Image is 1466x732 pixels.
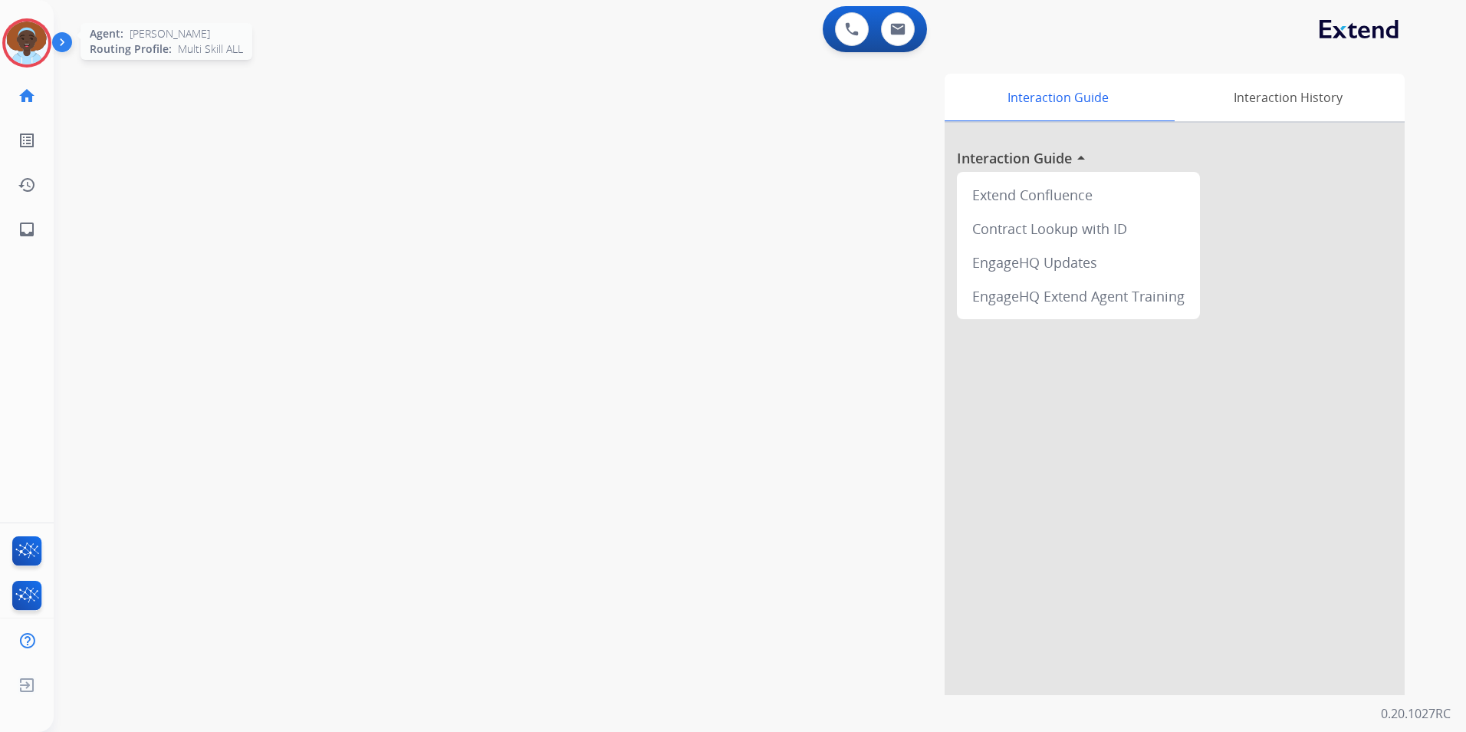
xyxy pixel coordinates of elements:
[1381,704,1451,723] p: 0.20.1027RC
[1171,74,1405,121] div: Interaction History
[963,178,1194,212] div: Extend Confluence
[90,41,172,57] span: Routing Profile:
[18,176,36,194] mat-icon: history
[178,41,243,57] span: Multi Skill ALL
[90,26,123,41] span: Agent:
[130,26,210,41] span: [PERSON_NAME]
[945,74,1171,121] div: Interaction Guide
[18,87,36,105] mat-icon: home
[18,131,36,150] mat-icon: list_alt
[18,220,36,239] mat-icon: inbox
[963,212,1194,246] div: Contract Lookup with ID
[963,279,1194,313] div: EngageHQ Extend Agent Training
[963,246,1194,279] div: EngageHQ Updates
[5,21,48,64] img: avatar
